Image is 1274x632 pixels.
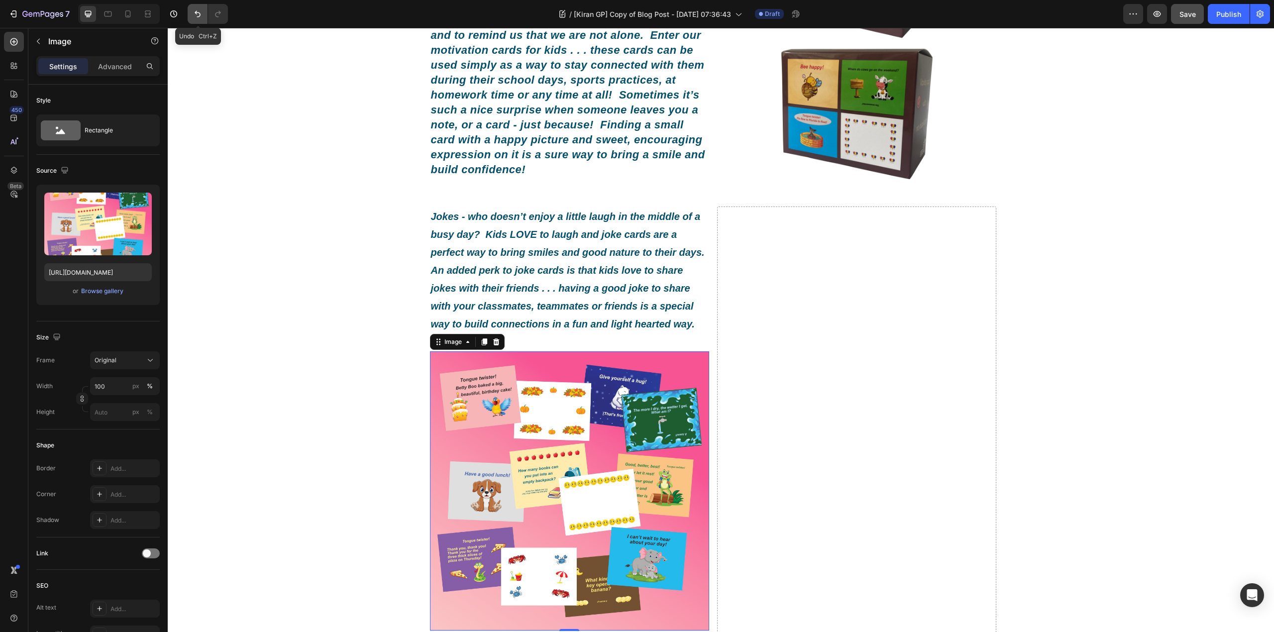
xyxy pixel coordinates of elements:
p: Settings [49,61,77,72]
label: Height [36,408,55,417]
div: px [132,408,139,417]
span: or [73,285,79,297]
button: px [144,380,156,392]
div: px [132,382,139,391]
button: Original [90,351,160,369]
span: Original [95,356,116,365]
div: Add... [110,490,157,499]
input: https://example.com/image.jpg [44,263,152,281]
img: preview-image [44,193,152,255]
div: % [147,408,153,417]
img: gempages_576719689439249347-6bbfd4fd-a9c0-4e25-9eff-8bb6c0bf8768.jpg [262,323,541,603]
div: Corner [36,490,56,499]
i: Jokes - who doesn’t enjoy a little laugh in the middle of a busy day? Kids LOVE to laugh and joke... [263,183,540,302]
div: Link [36,549,48,558]
div: Source [36,164,71,178]
div: Shape [36,441,54,450]
button: px [144,406,156,418]
button: % [130,406,142,418]
span: Save [1179,10,1196,18]
input: px% [90,377,160,395]
div: % [147,382,153,391]
div: 450 [9,106,24,114]
label: Frame [36,356,55,365]
div: Publish [1216,9,1241,19]
input: px% [90,403,160,421]
div: Border [36,464,56,473]
p: Advanced [98,61,132,72]
button: Browse gallery [81,286,124,296]
div: Size [36,331,63,344]
span: [Kiran GP] Copy of Blog Post - [DATE] 07:36:43 [574,9,731,19]
div: Alt text [36,603,56,612]
button: % [130,380,142,392]
span: / [569,9,572,19]
div: Add... [110,516,157,525]
p: Image [48,35,133,47]
span: Draft [765,9,780,18]
div: Shadow [36,516,59,525]
div: Add... [110,464,157,473]
div: Image [275,310,296,318]
button: 7 [4,4,74,24]
div: SEO [36,581,48,590]
div: Beta [7,182,24,190]
button: Save [1171,4,1204,24]
div: Open Intercom Messenger [1240,583,1264,607]
div: Browse gallery [81,287,123,296]
button: Publish [1208,4,1250,24]
div: Undo/Redo [188,4,228,24]
p: 7 [65,8,70,20]
label: Width [36,382,53,391]
iframe: Design area [168,28,1274,632]
div: Rectangle [85,119,145,142]
div: Style [36,96,51,105]
div: Add... [110,605,157,614]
